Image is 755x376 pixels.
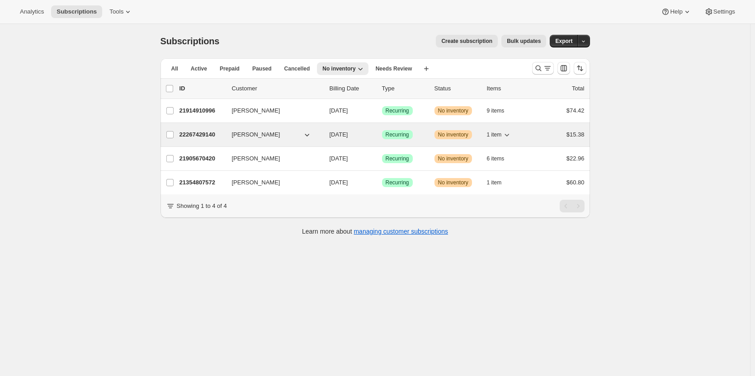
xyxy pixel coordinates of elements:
[191,65,207,72] span: Active
[179,152,585,165] div: 21905670420[PERSON_NAME][DATE]SuccessRecurringWarningNo inventory6 items$22.96
[232,154,280,163] span: [PERSON_NAME]
[713,8,735,15] span: Settings
[220,65,240,72] span: Prepaid
[487,107,505,114] span: 9 items
[386,155,409,162] span: Recurring
[179,130,225,139] p: 22267429140
[441,38,492,45] span: Create subscription
[532,62,554,75] button: Search and filter results
[226,103,317,118] button: [PERSON_NAME]
[438,107,468,114] span: No inventory
[376,65,412,72] span: Needs Review
[487,128,512,141] button: 1 item
[330,179,348,186] span: [DATE]
[179,84,225,93] p: ID
[284,65,310,72] span: Cancelled
[160,36,220,46] span: Subscriptions
[487,176,512,189] button: 1 item
[226,175,317,190] button: [PERSON_NAME]
[322,65,355,72] span: No inventory
[232,84,322,93] p: Customer
[566,107,585,114] span: $74.42
[487,131,502,138] span: 1 item
[382,84,427,93] div: Type
[330,107,348,114] span: [DATE]
[232,130,280,139] span: [PERSON_NAME]
[555,38,572,45] span: Export
[171,65,178,72] span: All
[487,179,502,186] span: 1 item
[434,84,480,93] p: Status
[20,8,44,15] span: Analytics
[386,179,409,186] span: Recurring
[438,155,468,162] span: No inventory
[330,155,348,162] span: [DATE]
[14,5,49,18] button: Analytics
[487,152,514,165] button: 6 items
[656,5,697,18] button: Help
[419,62,434,75] button: Create new view
[386,107,409,114] span: Recurring
[232,178,280,187] span: [PERSON_NAME]
[302,227,448,236] p: Learn more about
[179,84,585,93] div: IDCustomerBilling DateTypeStatusItemsTotal
[487,84,532,93] div: Items
[507,38,541,45] span: Bulk updates
[699,5,741,18] button: Settings
[501,35,546,47] button: Bulk updates
[560,200,585,212] nav: Pagination
[179,104,585,117] div: 21914910996[PERSON_NAME][DATE]SuccessRecurringWarningNo inventory9 items$74.42
[354,228,448,235] a: managing customer subscriptions
[51,5,102,18] button: Subscriptions
[330,131,348,138] span: [DATE]
[574,62,586,75] button: Sort the results
[487,104,514,117] button: 9 items
[179,176,585,189] div: 21354807572[PERSON_NAME][DATE]SuccessRecurringWarningNo inventory1 item$60.80
[226,127,317,142] button: [PERSON_NAME]
[436,35,498,47] button: Create subscription
[330,84,375,93] p: Billing Date
[179,106,225,115] p: 21914910996
[566,155,585,162] span: $22.96
[670,8,682,15] span: Help
[487,155,505,162] span: 6 items
[566,131,585,138] span: $15.38
[252,65,272,72] span: Paused
[572,84,584,93] p: Total
[566,179,585,186] span: $60.80
[104,5,138,18] button: Tools
[179,178,225,187] p: 21354807572
[109,8,123,15] span: Tools
[179,154,225,163] p: 21905670420
[179,128,585,141] div: 22267429140[PERSON_NAME][DATE]SuccessRecurringWarningNo inventory1 item$15.38
[550,35,578,47] button: Export
[57,8,97,15] span: Subscriptions
[386,131,409,138] span: Recurring
[557,62,570,75] button: Customize table column order and visibility
[177,202,227,211] p: Showing 1 to 4 of 4
[438,131,468,138] span: No inventory
[226,151,317,166] button: [PERSON_NAME]
[232,106,280,115] span: [PERSON_NAME]
[438,179,468,186] span: No inventory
